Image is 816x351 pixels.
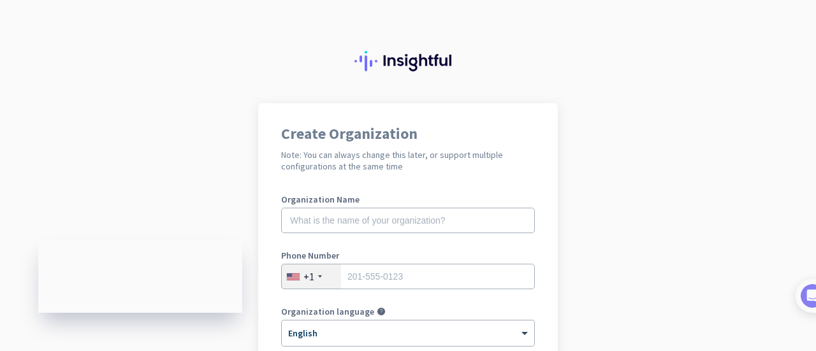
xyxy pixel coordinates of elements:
label: Organization language [281,307,374,316]
img: Insightful [354,51,462,71]
input: 201-555-0123 [281,264,535,289]
label: Phone Number [281,251,535,260]
label: Organization Name [281,195,535,204]
div: +1 [303,270,314,283]
h1: Create Organization [281,126,535,141]
i: help [377,307,386,316]
iframe: Insightful Status [38,240,242,313]
h2: Note: You can always change this later, or support multiple configurations at the same time [281,149,535,172]
input: What is the name of your organization? [281,208,535,233]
